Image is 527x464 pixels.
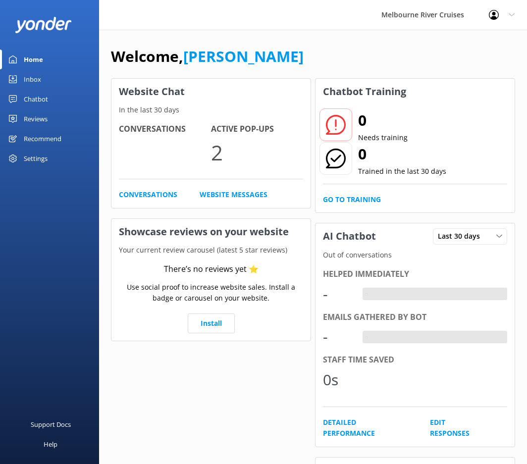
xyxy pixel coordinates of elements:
[188,313,235,333] a: Install
[211,123,303,136] h4: Active Pop-ups
[31,414,71,434] div: Support Docs
[15,17,72,33] img: yonder-white-logo.png
[323,194,381,205] a: Go to Training
[24,69,41,89] div: Inbox
[200,189,267,200] a: Website Messages
[119,123,211,136] h4: Conversations
[316,223,383,249] h3: AI Chatbot
[323,325,353,349] div: -
[323,368,353,392] div: 0s
[363,288,370,301] div: -
[323,311,507,324] div: Emails gathered by bot
[111,45,304,68] h1: Welcome,
[111,79,311,104] h3: Website Chat
[316,79,414,104] h3: Chatbot Training
[44,434,57,454] div: Help
[438,231,486,242] span: Last 30 days
[211,136,303,169] p: 2
[119,189,177,200] a: Conversations
[316,250,515,260] p: Out of conversations
[24,109,48,129] div: Reviews
[111,245,311,256] p: Your current review carousel (latest 5 star reviews)
[323,282,353,306] div: -
[183,46,304,66] a: [PERSON_NAME]
[323,354,507,366] div: Staff time saved
[24,129,61,149] div: Recommend
[164,263,259,276] div: There’s no reviews yet ⭐
[358,108,408,132] h2: 0
[24,149,48,168] div: Settings
[119,282,303,304] p: Use social proof to increase website sales. Install a badge or carousel on your website.
[358,166,446,177] p: Trained in the last 30 days
[358,132,408,143] p: Needs training
[24,50,43,69] div: Home
[430,417,485,439] a: Edit Responses
[358,142,446,166] h2: 0
[323,417,408,439] a: Detailed Performance
[111,104,311,115] p: In the last 30 days
[323,268,507,281] div: Helped immediately
[24,89,48,109] div: Chatbot
[111,219,311,245] h3: Showcase reviews on your website
[363,331,370,344] div: -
